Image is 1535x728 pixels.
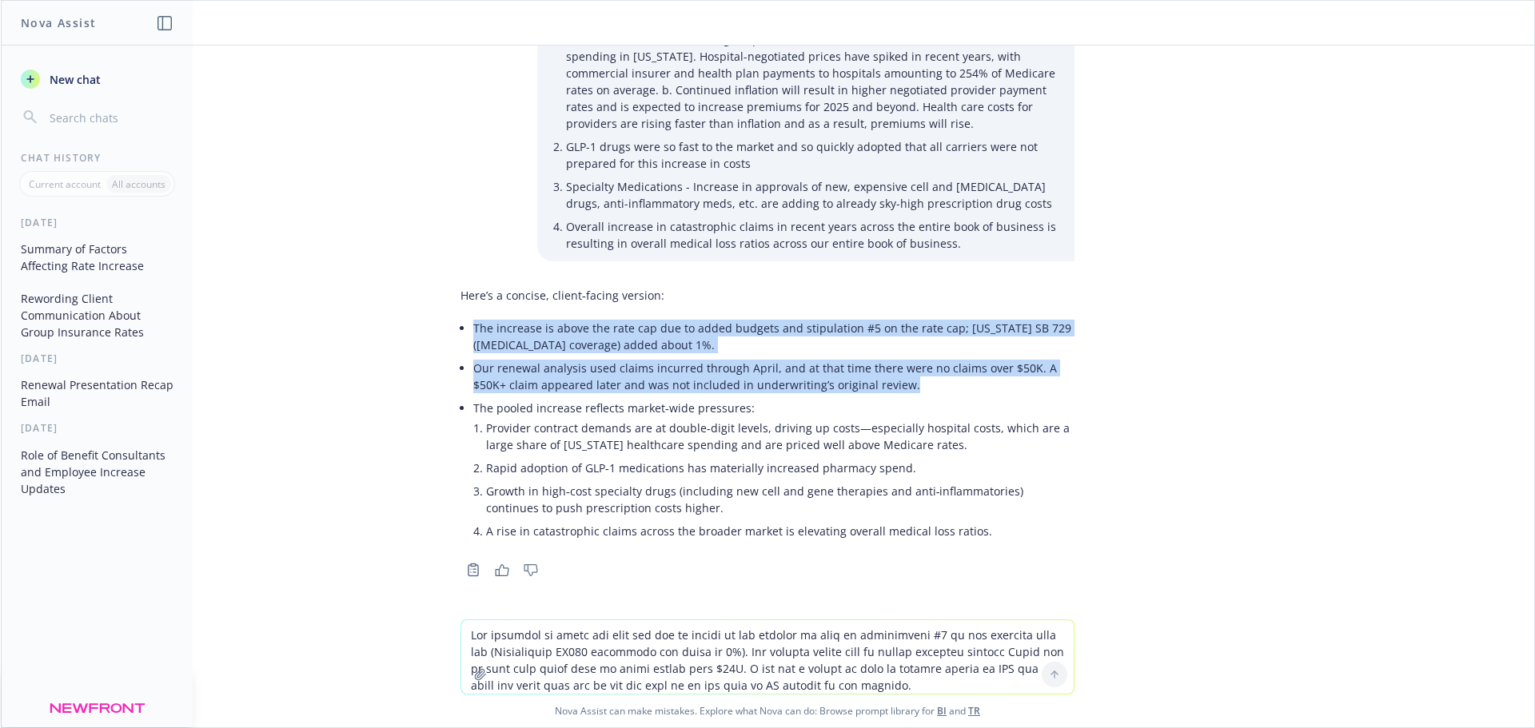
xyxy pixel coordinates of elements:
[473,316,1074,356] li: The increase is above the rate cap due to added budgets and stipulation #5 on the rate cap; [US_S...
[566,215,1059,255] li: Overall increase in catastrophic claims in recent years across the entire book of business is res...
[29,177,101,191] p: Current account
[566,175,1059,215] li: Specialty Medications - Increase in approvals of new, expensive cell and [MEDICAL_DATA] drugs, an...
[2,352,193,365] div: [DATE]
[46,106,173,129] input: Search chats
[7,694,1528,727] span: Nova Assist can make mistakes. Explore what Nova can do: Browse prompt library for and
[486,479,1074,519] li: Growth in high‑cost specialty drugs (including new cell and gene therapies and anti‑inflammatorie...
[473,356,1074,396] li: Our renewal analysis used claims incurred through April, and at that time there were no claims ov...
[968,704,980,718] a: TR
[14,442,180,502] button: Role of Benefit Consultants and Employee Increase Updates
[21,14,96,31] h1: Nova Assist
[14,285,180,345] button: Rewording Client Communication About Group Insurance Rates
[566,135,1059,175] li: GLP-1 drugs were so fast to the market and so quickly adopted that all carriers were not prepared...
[937,704,947,718] a: BI
[46,71,101,88] span: New chat
[2,151,193,165] div: Chat History
[14,236,180,279] button: Summary of Factors Affecting Rate Increase
[486,456,1074,479] li: Rapid adoption of GLP‑1 medications has materially increased pharmacy spend.
[112,177,165,191] p: All accounts
[473,396,1074,546] li: The pooled increase reflects market‑wide pressures:
[466,563,480,577] svg: Copy to clipboard
[486,519,1074,543] li: A rise in catastrophic claims across the broader market is elevating overall medical loss ratios.
[2,421,193,435] div: [DATE]
[14,372,180,415] button: Renewal Presentation Recap Email
[14,65,180,93] button: New chat
[2,216,193,229] div: [DATE]
[460,287,1074,304] p: Here’s a concise, client‑facing version:
[518,559,544,581] button: Thumbs down
[486,416,1074,456] li: Provider contract demands are at double‑digit levels, driving up costs—especially hospital costs,...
